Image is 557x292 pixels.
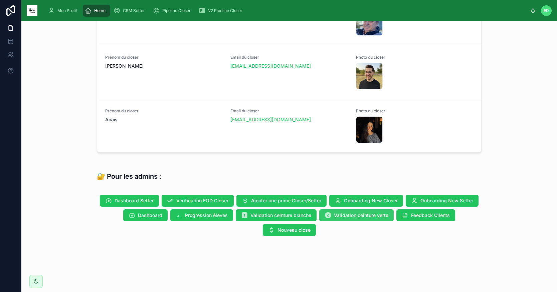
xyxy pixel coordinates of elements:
span: Photo du closer [356,55,473,60]
span: Onboarding New Setter [420,197,473,204]
button: Onboarding New Setter [406,195,479,207]
span: Dashboard [138,212,162,219]
span: Ajouter une prime Closer/Setter [251,197,321,204]
a: [EMAIL_ADDRESS][DOMAIN_NAME] [230,63,311,69]
button: Onboarding New Closer [329,195,403,207]
button: Dashboard [123,209,168,221]
span: Prénom du closer [105,55,222,60]
a: Pipeline Closer [151,5,195,17]
span: Anais [105,116,222,123]
span: Validation ceinture verte [334,212,388,219]
a: CRM Setter [112,5,150,17]
span: Prénom du closer [105,108,222,114]
button: Validation ceinture blanche [236,209,317,221]
span: ED [544,8,549,13]
span: Home [94,8,106,13]
button: Ajouter une prime Closer/Setter [236,195,327,207]
span: V2 Pipeline Closer [208,8,242,13]
span: Vérification EOD Closer [176,197,228,204]
span: Dashboard Setter [115,197,154,204]
button: Nouveau close [263,224,316,236]
span: Progression élèves [185,212,228,219]
a: V2 Pipeline Closer [197,5,247,17]
span: Feedback Clients [411,212,450,219]
button: Feedback Clients [396,209,455,221]
span: [PERSON_NAME] [105,63,222,69]
span: Email du closer [230,55,348,60]
span: Photo du closer [356,108,473,114]
span: CRM Setter [123,8,145,13]
button: Progression élèves [170,209,233,221]
img: App logo [27,5,37,16]
span: Pipeline Closer [162,8,191,13]
div: scrollable content [43,3,530,18]
span: Mon Profil [57,8,77,13]
a: Mon Profil [46,5,81,17]
button: Vérification EOD Closer [162,195,234,207]
span: Validation ceinture blanche [250,212,311,219]
span: Onboarding New Closer [344,197,398,204]
button: Dashboard Setter [100,195,159,207]
span: Nouveau close [277,227,311,233]
a: [EMAIL_ADDRESS][DOMAIN_NAME] [230,116,311,123]
button: Validation ceinture verte [319,209,394,221]
a: Home [83,5,110,17]
h3: 🔐 Pour les admins : [97,171,161,181]
span: Email du closer [230,108,348,114]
